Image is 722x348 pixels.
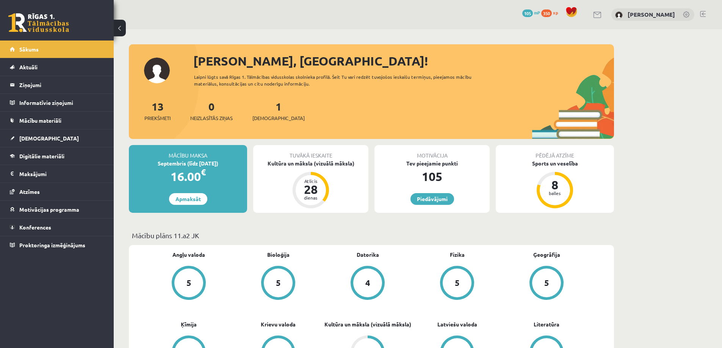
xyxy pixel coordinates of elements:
[19,242,85,248] span: Proktoringa izmēģinājums
[374,167,490,186] div: 105
[144,114,171,122] span: Priekšmeti
[19,64,38,70] span: Aktuāli
[365,279,370,287] div: 4
[132,230,611,240] p: Mācību plāns 11.a2 JK
[544,279,549,287] div: 5
[324,320,411,328] a: Kultūra un māksla (vizuālā māksla)
[496,145,614,159] div: Pēdējā atzīme
[129,167,247,186] div: 16.00
[357,251,379,259] a: Datorika
[129,145,247,159] div: Mācību maksa
[276,279,281,287] div: 5
[19,76,104,94] legend: Ziņojumi
[541,9,552,17] span: 350
[194,73,485,87] div: Laipni lūgts savā Rīgas 1. Tālmācības vidusskolas skolnieka profilā. Šeit Tu vari redzēt tuvojošo...
[267,251,290,259] a: Bioloģija
[190,100,233,122] a: 0Neizlasītās ziņas
[8,13,69,32] a: Rīgas 1. Tālmācības vidusskola
[615,11,623,19] img: Uvis Zvirbulis
[323,266,412,301] a: 4
[19,46,39,53] span: Sākums
[233,266,323,301] a: 5
[522,9,533,17] span: 105
[299,195,322,200] div: dienas
[144,266,233,301] a: 5
[374,145,490,159] div: Motivācija
[450,251,465,259] a: Fizika
[19,94,104,111] legend: Informatīvie ziņojumi
[19,117,61,124] span: Mācību materiāli
[252,100,305,122] a: 1[DEMOGRAPHIC_DATA]
[181,320,197,328] a: Ķīmija
[201,167,206,178] span: €
[10,58,104,76] a: Aktuāli
[252,114,305,122] span: [DEMOGRAPHIC_DATA]
[10,41,104,58] a: Sākums
[496,159,614,209] a: Sports un veselība 8 balles
[412,266,502,301] a: 5
[253,159,368,209] a: Kultūra un māksla (vizuālā māksla) Atlicis 28 dienas
[169,193,207,205] a: Apmaksāt
[10,201,104,218] a: Motivācijas programma
[19,165,104,183] legend: Maksājumi
[186,279,191,287] div: 5
[534,320,559,328] a: Literatūra
[19,188,40,195] span: Atzīmes
[496,159,614,167] div: Sports un veselība
[19,224,51,231] span: Konferences
[19,135,79,142] span: [DEMOGRAPHIC_DATA]
[19,153,64,159] span: Digitālie materiāli
[410,193,454,205] a: Piedāvājumi
[543,179,566,191] div: 8
[253,145,368,159] div: Tuvākā ieskaite
[10,147,104,165] a: Digitālie materiāli
[144,100,171,122] a: 13Priekšmeti
[10,165,104,183] a: Maksājumi
[374,159,490,167] div: Tev pieejamie punkti
[502,266,591,301] a: 5
[534,9,540,16] span: mP
[437,320,477,328] a: Latviešu valoda
[10,236,104,254] a: Proktoringa izmēģinājums
[522,9,540,16] a: 105 mP
[628,11,675,18] a: [PERSON_NAME]
[10,130,104,147] a: [DEMOGRAPHIC_DATA]
[10,183,104,200] a: Atzīmes
[553,9,558,16] span: xp
[541,9,562,16] a: 350 xp
[10,112,104,129] a: Mācību materiāli
[533,251,560,259] a: Ģeogrāfija
[10,94,104,111] a: Informatīvie ziņojumi
[261,320,296,328] a: Krievu valoda
[19,206,79,213] span: Motivācijas programma
[543,191,566,195] div: balles
[455,279,460,287] div: 5
[10,76,104,94] a: Ziņojumi
[172,251,205,259] a: Angļu valoda
[190,114,233,122] span: Neizlasītās ziņas
[299,179,322,183] div: Atlicis
[299,183,322,195] div: 28
[10,218,104,236] a: Konferences
[253,159,368,167] div: Kultūra un māksla (vizuālā māksla)
[129,159,247,167] div: Septembris (līdz [DATE])
[193,52,614,70] div: [PERSON_NAME], [GEOGRAPHIC_DATA]!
